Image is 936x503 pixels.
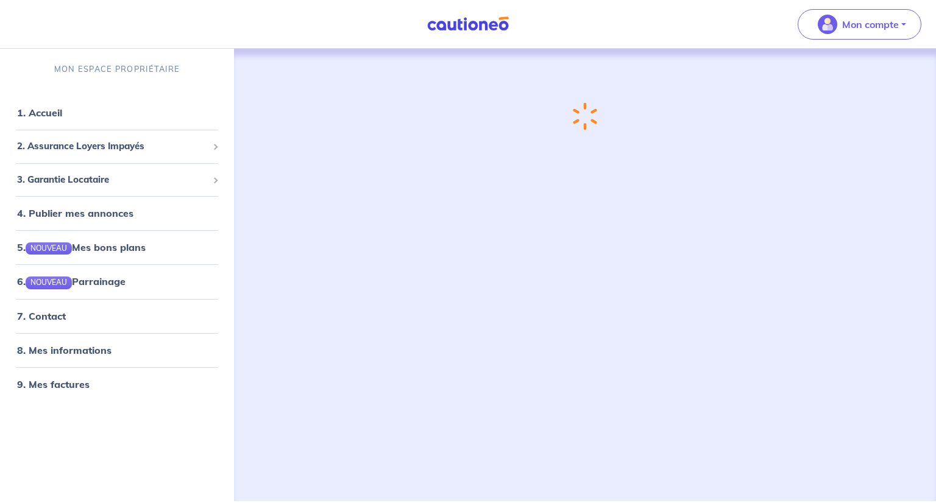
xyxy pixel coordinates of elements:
div: 8. Mes informations [5,338,229,362]
img: loading-spinner [573,102,597,130]
div: 3. Garantie Locataire [5,168,229,192]
div: 2. Assurance Loyers Impayés [5,135,229,158]
button: illu_account_valid_menu.svgMon compte [798,9,921,40]
div: 7. Contact [5,304,229,328]
div: 4. Publier mes annonces [5,201,229,225]
div: 1. Accueil [5,100,229,125]
img: illu_account_valid_menu.svg [818,15,837,34]
a: 1. Accueil [17,107,62,119]
p: Mon compte [842,17,899,32]
a: 4. Publier mes annonces [17,207,133,219]
a: 7. Contact [17,310,66,322]
div: 5.NOUVEAUMes bons plans [5,235,229,259]
a: 6.NOUVEAUParrainage [17,275,126,287]
a: 9. Mes factures [17,378,90,390]
span: 2. Assurance Loyers Impayés [17,139,208,153]
span: 3. Garantie Locataire [17,173,208,187]
div: 6.NOUVEAUParrainage [5,269,229,294]
a: 5.NOUVEAUMes bons plans [17,241,146,253]
img: Cautioneo [422,16,514,32]
p: MON ESPACE PROPRIÉTAIRE [54,63,180,75]
div: 9. Mes factures [5,372,229,396]
a: 8. Mes informations [17,344,112,356]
